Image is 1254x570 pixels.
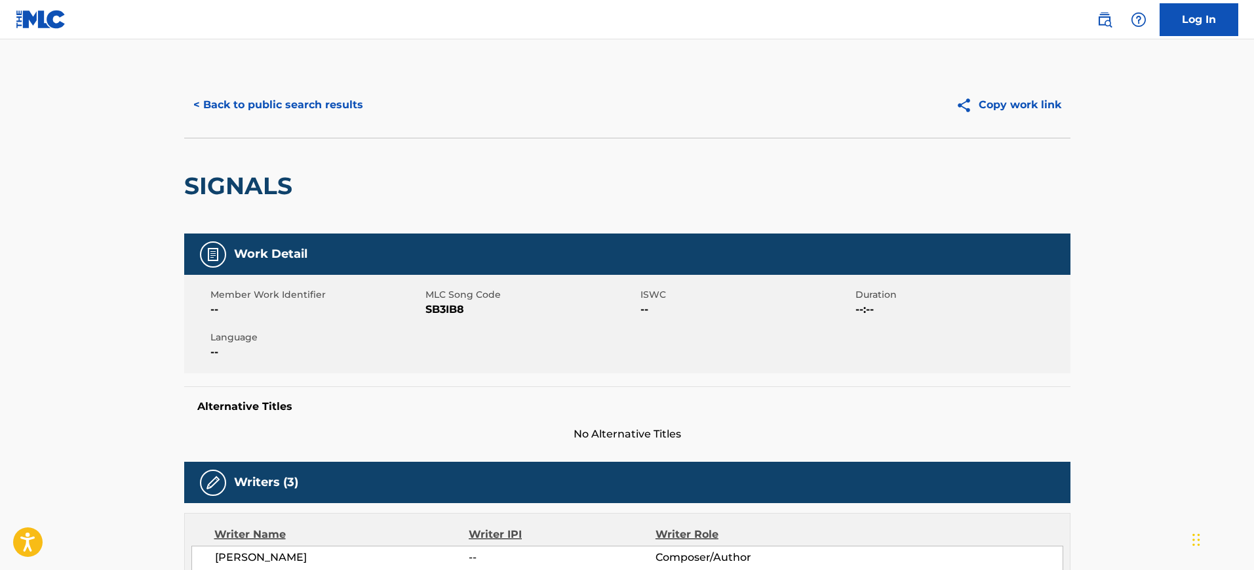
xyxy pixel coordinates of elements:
img: Copy work link [956,97,979,113]
span: Composer/Author [656,550,825,565]
a: Public Search [1091,7,1118,33]
h5: Writers (3) [234,475,298,490]
div: Help [1126,7,1152,33]
div: Drag [1192,520,1200,560]
span: -- [210,344,422,360]
span: Language [210,331,422,344]
span: -- [210,302,422,317]
img: help [1131,12,1146,28]
h5: Alternative Titles [197,400,1057,413]
span: MLC Song Code [425,288,637,302]
span: ISWC [640,288,852,302]
h2: SIGNALS [184,171,299,201]
img: Work Detail [205,247,221,262]
img: MLC Logo [16,10,66,29]
span: Duration [855,288,1067,302]
button: < Back to public search results [184,89,372,121]
iframe: Chat Widget [1188,507,1254,570]
iframe: Resource Center [1217,371,1254,477]
div: Writer Name [214,527,469,542]
span: Member Work Identifier [210,288,422,302]
span: [PERSON_NAME] [215,550,469,565]
a: Log In [1160,3,1238,36]
span: -- [640,302,852,317]
div: Writer IPI [469,527,656,542]
span: -- [469,550,655,565]
span: SB3IB8 [425,302,637,317]
button: Copy work link [947,89,1070,121]
div: Writer Role [656,527,825,542]
img: Writers [205,475,221,491]
span: --:-- [855,302,1067,317]
span: No Alternative Titles [184,426,1070,442]
img: search [1097,12,1112,28]
h5: Work Detail [234,247,307,262]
